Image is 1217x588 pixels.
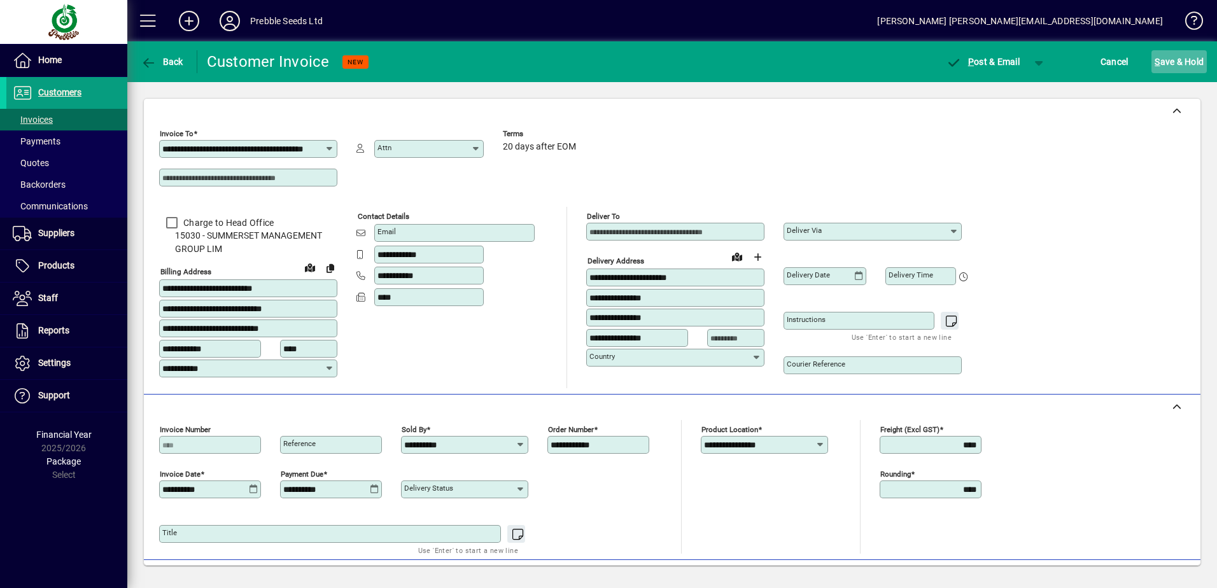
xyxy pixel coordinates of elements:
span: NEW [348,58,363,66]
div: [PERSON_NAME] [PERSON_NAME][EMAIL_ADDRESS][DOMAIN_NAME] [877,11,1163,31]
span: Quotes [13,158,49,168]
mat-label: Reference [283,439,316,448]
a: Products [6,250,127,282]
span: Cancel [1101,52,1129,72]
span: Financial Year [36,430,92,440]
span: Communications [13,201,88,211]
mat-label: Delivery date [787,270,830,279]
a: View on map [300,257,320,277]
a: Backorders [6,174,127,195]
mat-label: Country [589,352,615,361]
button: Post & Email [939,50,1026,73]
span: Home [38,55,62,65]
mat-label: Invoice date [160,469,200,478]
a: Support [6,380,127,412]
span: Terms [503,130,579,138]
mat-label: Payment due [281,469,323,478]
span: Package [46,456,81,466]
mat-hint: Use 'Enter' to start a new line [418,543,518,557]
mat-label: Title [162,528,177,537]
span: ave & Hold [1155,52,1204,72]
app-page-header-button: Back [127,50,197,73]
div: Prebble Seeds Ltd [250,11,323,31]
a: Payments [6,130,127,152]
mat-label: Rounding [880,469,911,478]
a: Suppliers [6,218,127,249]
span: Payments [13,136,60,146]
span: Settings [38,358,71,368]
span: 15030 - SUMMERSET MANAGEMENT GROUP LIM [159,229,337,256]
button: Add [169,10,209,32]
a: Home [6,45,127,76]
span: Invoices [13,115,53,125]
button: Choose address [747,247,768,267]
button: Back [137,50,186,73]
span: 20 days after EOM [503,142,576,152]
mat-label: Delivery status [404,484,453,493]
mat-label: Freight (excl GST) [880,424,939,433]
mat-label: Deliver via [787,226,822,235]
span: P [968,57,974,67]
mat-label: Delivery time [889,270,933,279]
span: Back [141,57,183,67]
mat-label: Product location [701,424,758,433]
a: Quotes [6,152,127,174]
mat-label: Invoice To [160,129,193,138]
a: Settings [6,347,127,379]
button: Profile [209,10,250,32]
a: Invoices [6,109,127,130]
span: Products [38,260,74,270]
label: Charge to Head Office [181,216,274,229]
button: Copy to Delivery address [320,258,341,278]
a: View on map [727,246,747,267]
mat-label: Email [377,227,396,236]
span: Suppliers [38,228,74,238]
mat-hint: Use 'Enter' to start a new line [852,330,952,344]
a: Reports [6,315,127,347]
mat-label: Deliver To [587,212,620,221]
mat-label: Invoice number [160,424,211,433]
a: Knowledge Base [1176,3,1201,44]
button: Save & Hold [1151,50,1207,73]
a: Communications [6,195,127,217]
span: Backorders [13,179,66,190]
button: Cancel [1097,50,1132,73]
span: Support [38,390,70,400]
mat-label: Attn [377,143,391,152]
mat-label: Courier Reference [787,360,845,368]
span: Staff [38,293,58,303]
mat-label: Instructions [787,315,826,324]
mat-label: Sold by [402,424,426,433]
span: Customers [38,87,81,97]
div: Customer Invoice [207,52,330,72]
span: ost & Email [946,57,1020,67]
span: Reports [38,325,69,335]
a: Staff [6,283,127,314]
span: S [1155,57,1160,67]
mat-label: Order number [548,424,594,433]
